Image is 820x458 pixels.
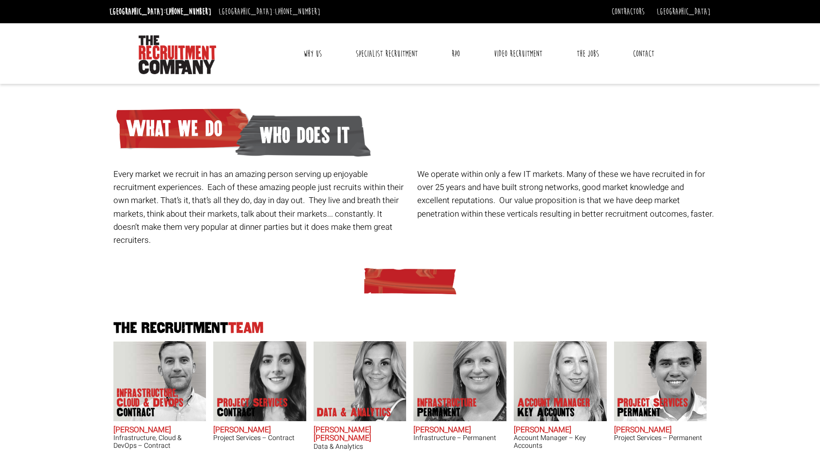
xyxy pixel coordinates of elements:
[317,408,391,417] p: Data & Analytics
[216,4,323,19] li: [GEOGRAPHIC_DATA]:
[228,320,264,336] span: Team
[107,4,214,19] li: [GEOGRAPHIC_DATA]:
[626,42,662,66] a: Contact
[110,321,710,336] h2: The Recruitment
[296,42,329,66] a: Why Us
[614,434,707,442] h3: Project Services – Permanent
[117,388,194,417] p: Infrastructure, Cloud & DevOps
[348,42,425,66] a: Specialist Recruitment
[113,434,206,449] h3: Infrastructure, Cloud & DevOps – Contract
[518,408,590,417] span: Key Accounts
[166,6,211,17] a: [PHONE_NUMBER]
[518,398,590,417] p: Account Manager
[614,426,707,435] h2: [PERSON_NAME]
[313,341,406,421] img: Anna-Maria Julie does Data & Analytics
[113,341,206,421] img: Adam Eshet does Infrastructure, Cloud & DevOps Contract
[617,408,688,417] span: Permanent
[487,42,550,66] a: Video Recruitment
[444,42,467,66] a: RPO
[614,341,707,421] img: Sam McKay does Project Services Permanent
[113,168,410,247] p: Every market we recruit in has an amazing person serving up enjoyable recruitment experiences. Ea...
[213,434,306,442] h3: Project Services – Contract
[417,398,477,417] p: Infrastructure
[569,42,606,66] a: The Jobs
[275,6,320,17] a: [PHONE_NUMBER]
[617,398,688,417] p: Project Services
[514,434,607,449] h3: Account Manager – Key Accounts
[217,408,288,417] span: Contract
[413,341,506,421] img: Amanda Evans's Our Infrastructure Permanent
[217,398,288,417] p: Project Services
[413,426,506,435] h2: [PERSON_NAME]
[117,408,194,417] span: Contract
[514,426,607,435] h2: [PERSON_NAME]
[417,408,477,417] span: Permanent
[413,434,506,442] h3: Infrastructure – Permanent
[139,35,216,74] img: The Recruitment Company
[213,426,306,435] h2: [PERSON_NAME]
[417,168,714,221] p: We operate within only a few IT markets. Many of these we have recruited in for over 25 years and...
[514,341,607,421] img: Frankie Gaffney's our Account Manager Key Accounts
[314,426,407,443] h2: [PERSON_NAME] [PERSON_NAME]
[612,6,645,17] a: Contractors
[213,341,306,421] img: Claire Sheerin does Project Services Contract
[314,443,407,450] h3: Data & Analytics
[113,426,206,435] h2: [PERSON_NAME]
[657,6,710,17] a: [GEOGRAPHIC_DATA]
[712,208,714,220] span: .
